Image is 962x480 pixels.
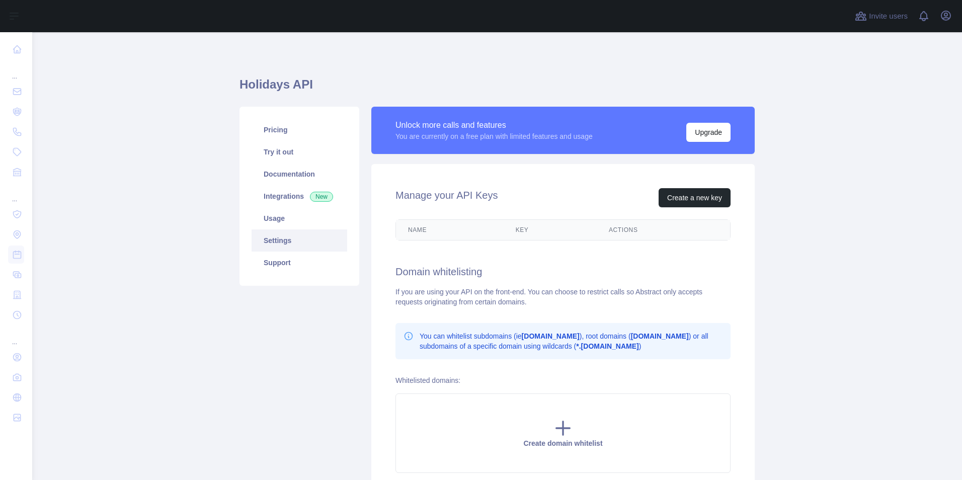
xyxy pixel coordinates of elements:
th: Name [396,220,504,240]
span: New [310,192,333,202]
button: Upgrade [686,123,731,142]
a: Integrations New [252,185,347,207]
h2: Manage your API Keys [395,188,498,207]
th: Key [504,220,597,240]
p: You can whitelist subdomains (ie ), root domains ( ) or all subdomains of a specific domain using... [420,331,723,351]
h2: Domain whitelisting [395,265,731,279]
div: If you are using your API on the front-end. You can choose to restrict calls so Abstract only acc... [395,287,731,307]
a: Pricing [252,119,347,141]
div: You are currently on a free plan with limited features and usage [395,131,593,141]
a: Support [252,252,347,274]
span: Create domain whitelist [523,439,602,447]
div: ... [8,326,24,346]
div: ... [8,60,24,81]
b: *.[DOMAIN_NAME] [576,342,638,350]
button: Invite users [853,8,910,24]
button: Create a new key [659,188,731,207]
b: [DOMAIN_NAME] [631,332,689,340]
h1: Holidays API [239,76,755,101]
div: ... [8,183,24,203]
b: [DOMAIN_NAME] [522,332,580,340]
div: Unlock more calls and features [395,119,593,131]
a: Documentation [252,163,347,185]
span: Invite users [869,11,908,22]
a: Settings [252,229,347,252]
a: Try it out [252,141,347,163]
label: Whitelisted domains: [395,376,460,384]
th: Actions [597,220,730,240]
a: Usage [252,207,347,229]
